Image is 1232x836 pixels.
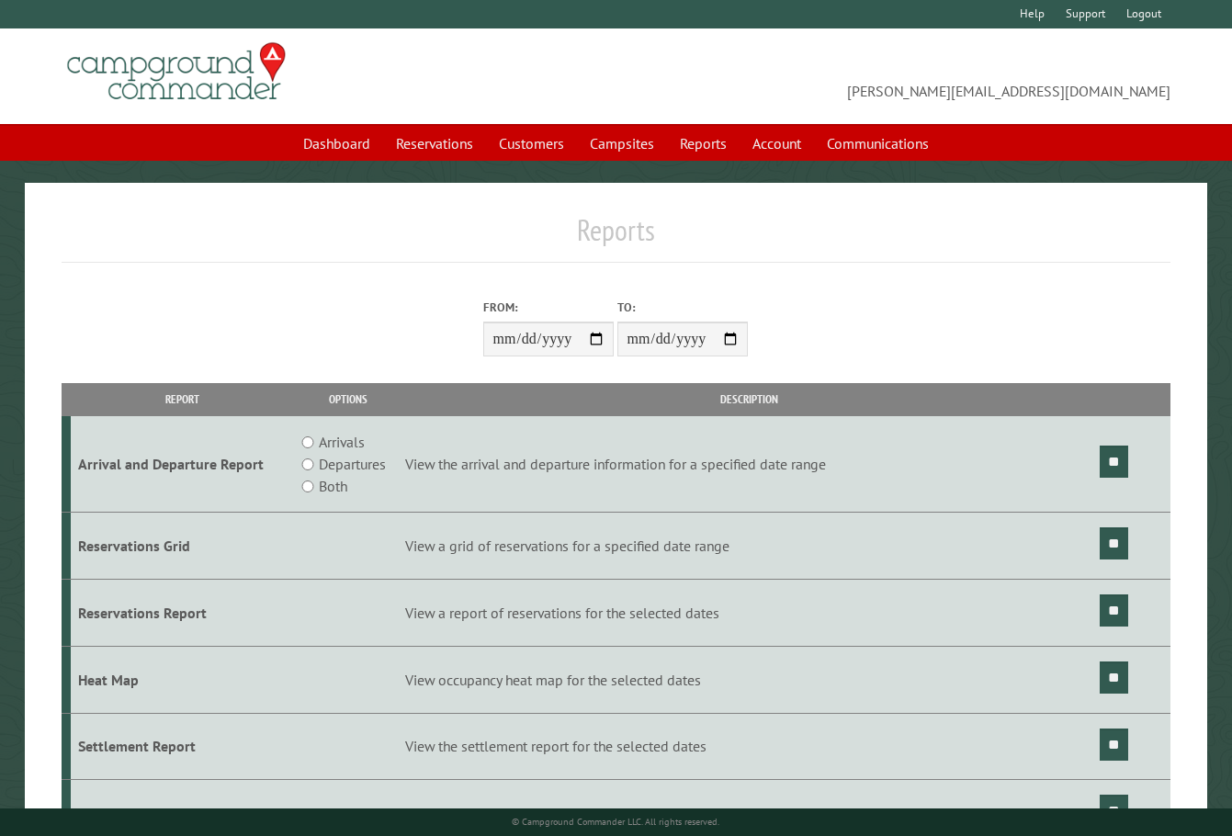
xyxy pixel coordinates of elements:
[71,713,294,780] td: Settlement Report
[71,513,294,580] td: Reservations Grid
[71,416,294,513] td: Arrival and Departure Report
[617,299,748,316] label: To:
[512,816,719,828] small: © Campground Commander LLC. All rights reserved.
[483,299,614,316] label: From:
[292,126,381,161] a: Dashboard
[319,475,347,497] label: Both
[402,513,1097,580] td: View a grid of reservations for a specified date range
[71,646,294,713] td: Heat Map
[402,713,1097,780] td: View the settlement report for the selected dates
[319,453,386,475] label: Departures
[579,126,665,161] a: Campsites
[62,212,1170,263] h1: Reports
[294,383,402,415] th: Options
[71,579,294,646] td: Reservations Report
[62,36,291,107] img: Campground Commander
[402,416,1097,513] td: View the arrival and departure information for a specified date range
[319,431,365,453] label: Arrivals
[816,126,940,161] a: Communications
[402,646,1097,713] td: View occupancy heat map for the selected dates
[385,126,484,161] a: Reservations
[741,126,812,161] a: Account
[402,383,1097,415] th: Description
[669,126,738,161] a: Reports
[488,126,575,161] a: Customers
[616,51,1170,102] span: [PERSON_NAME][EMAIL_ADDRESS][DOMAIN_NAME]
[71,383,294,415] th: Report
[402,579,1097,646] td: View a report of reservations for the selected dates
